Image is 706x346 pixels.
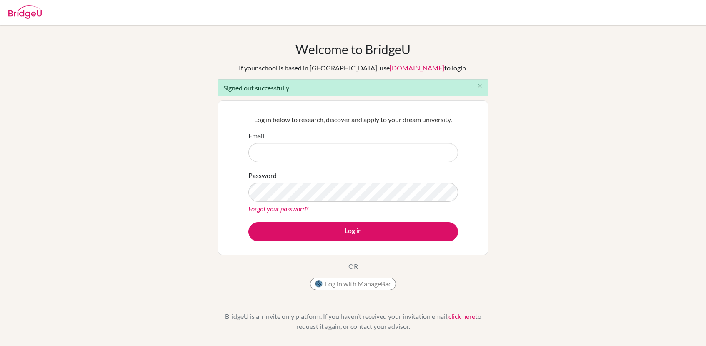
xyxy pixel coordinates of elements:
a: Forgot your password? [248,205,308,213]
button: Close [471,80,488,92]
label: Password [248,170,277,181]
button: Log in [248,222,458,241]
img: Bridge-U [8,5,42,19]
h1: Welcome to BridgeU [295,42,411,57]
a: [DOMAIN_NAME] [390,64,444,72]
p: BridgeU is an invite only platform. If you haven’t received your invitation email, to request it ... [218,311,488,331]
div: Signed out successfully. [218,79,488,96]
button: Log in with ManageBac [310,278,396,290]
i: close [477,83,483,89]
div: If your school is based in [GEOGRAPHIC_DATA], use to login. [239,63,467,73]
p: OR [348,261,358,271]
a: click here [448,312,475,320]
p: Log in below to research, discover and apply to your dream university. [248,115,458,125]
label: Email [248,131,264,141]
